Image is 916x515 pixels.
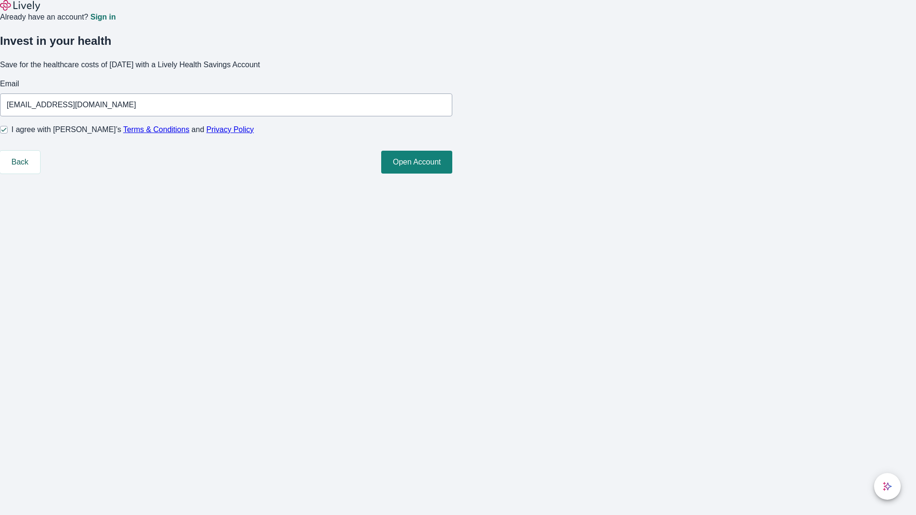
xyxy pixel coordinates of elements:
span: I agree with [PERSON_NAME]’s and [11,124,254,135]
a: Privacy Policy [207,125,254,134]
a: Sign in [90,13,115,21]
button: Open Account [381,151,452,174]
a: Terms & Conditions [123,125,189,134]
svg: Lively AI Assistant [883,482,892,491]
button: chat [874,473,901,500]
